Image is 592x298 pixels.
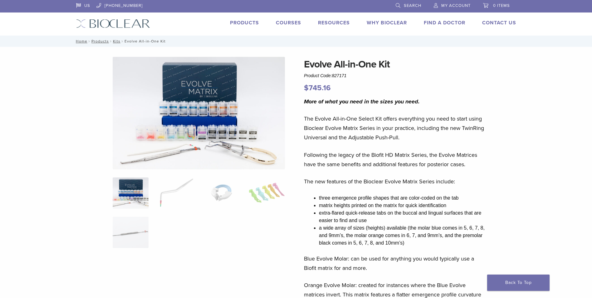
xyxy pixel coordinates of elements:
[424,20,465,26] a: Find A Doctor
[318,20,350,26] a: Resources
[91,39,109,43] a: Products
[304,98,420,105] i: More of what you need in the sizes you need.
[113,217,149,248] img: Evolve All-in-One Kit - Image 5
[120,40,125,43] span: /
[109,40,113,43] span: /
[158,177,194,209] img: Evolve All-in-One Kit - Image 2
[113,177,149,209] img: IMG_0457-scaled-e1745362001290-300x300.jpg
[319,224,487,247] li: a wide array of sizes (heights) available (the molar blue comes in 5, 6, 7, 8, and 9mm’s, the mol...
[249,177,285,209] img: Evolve All-in-One Kit - Image 4
[304,73,346,78] span: Product Code:
[113,39,120,43] a: Kits
[319,194,487,202] li: three emergence profile shapes that are color-coded on the tab
[304,114,487,142] p: The Evolve All-in-One Select Kit offers everything you need to start using Bioclear Evolve Matrix...
[76,19,150,28] img: Bioclear
[304,177,487,186] p: The new features of the Bioclear Evolve Matrix Series include:
[332,73,347,78] span: 827171
[319,202,487,209] li: matrix heights printed on the matrix for quick identification
[487,275,550,291] a: Back To Top
[404,3,421,8] span: Search
[230,20,259,26] a: Products
[304,254,487,273] p: Blue Evolve Molar: can be used for anything you would typically use a Biofit matrix for and more.
[203,177,239,209] img: Evolve All-in-One Kit - Image 3
[87,40,91,43] span: /
[304,83,309,92] span: $
[304,150,487,169] p: Following the legacy of the Biofit HD Matrix Series, the Evolve Matrices have the same benefits a...
[71,36,521,47] nav: Evolve All-in-One Kit
[304,83,331,92] bdi: 745.16
[74,39,87,43] a: Home
[113,57,285,169] img: IMG_0457
[482,20,516,26] a: Contact Us
[304,57,487,72] h1: Evolve All-in-One Kit
[276,20,301,26] a: Courses
[367,20,407,26] a: Why Bioclear
[493,3,510,8] span: 0 items
[441,3,471,8] span: My Account
[319,209,487,224] li: extra-flared quick-release tabs on the buccal and lingual surfaces that are easier to find and use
